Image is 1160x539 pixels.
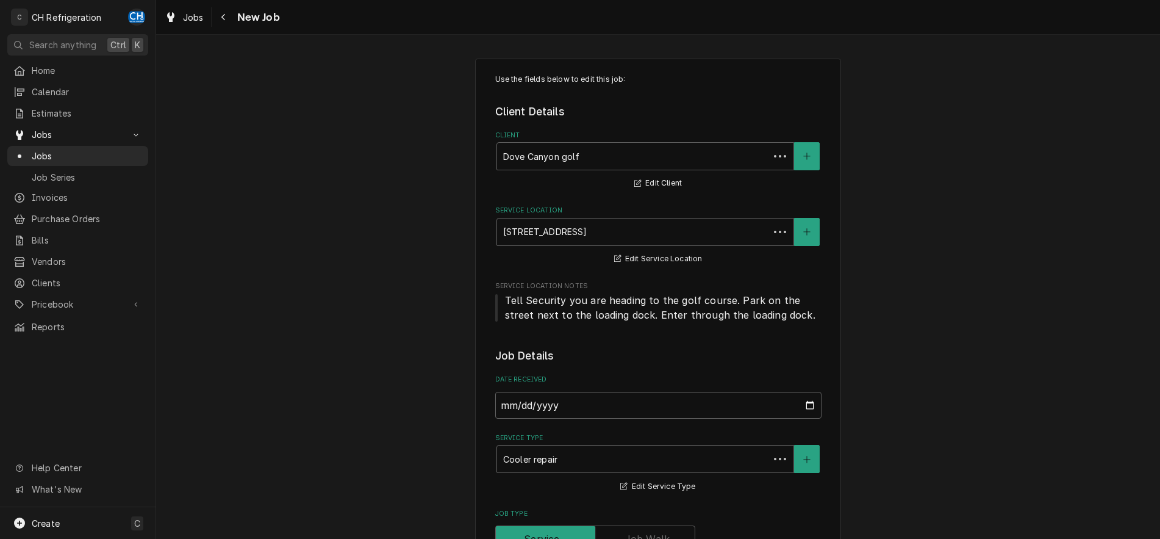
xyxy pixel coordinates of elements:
[32,64,142,77] span: Home
[7,294,148,314] a: Go to Pricebook
[32,483,141,496] span: What's New
[495,375,822,418] div: Date Received
[7,187,148,208] a: Invoices
[32,11,102,24] div: CH Refrigeration
[495,281,822,322] div: Service Location Notes
[128,9,145,26] div: CH
[495,206,822,215] label: Service Location
[495,131,822,140] label: Client
[234,9,280,26] span: New Job
[214,7,234,27] button: Navigate back
[183,11,204,24] span: Jobs
[7,146,148,166] a: Jobs
[612,251,704,267] button: Edit Service Location
[495,348,822,364] legend: Job Details
[632,176,684,191] button: Edit Client
[7,251,148,272] a: Vendors
[32,518,60,529] span: Create
[32,171,142,184] span: Job Series
[495,293,822,322] span: Service Location Notes
[32,255,142,268] span: Vendors
[7,82,148,102] a: Calendar
[32,107,142,120] span: Estimates
[803,152,811,161] svg: Create New Client
[110,38,126,51] span: Ctrl
[134,517,140,530] span: C
[7,458,148,478] a: Go to Help Center
[495,206,822,266] div: Service Location
[32,320,142,333] span: Reports
[7,103,148,123] a: Estimates
[32,234,142,247] span: Bills
[32,128,124,141] span: Jobs
[794,142,820,170] button: Create New Client
[7,273,148,293] a: Clients
[495,104,822,120] legend: Client Details
[7,167,148,187] a: Job Series
[29,38,96,51] span: Search anything
[803,228,811,236] svg: Create New Location
[32,298,124,311] span: Pricebook
[7,34,148,56] button: Search anythingCtrlK
[11,9,28,26] div: C
[32,212,142,225] span: Purchase Orders
[7,209,148,229] a: Purchase Orders
[803,455,811,464] svg: Create New Service
[128,9,145,26] div: Chris Hiraga's Avatar
[618,479,697,494] button: Edit Service Type
[32,461,141,474] span: Help Center
[7,60,148,81] a: Home
[495,433,822,494] div: Service Type
[7,125,148,145] a: Go to Jobs
[32,85,142,98] span: Calendar
[7,479,148,499] a: Go to What's New
[495,375,822,385] label: Date Received
[495,392,822,419] input: yyyy-mm-dd
[495,131,822,191] div: Client
[135,38,140,51] span: K
[505,294,815,321] span: Tell Security you are heading to the golf course. Park on the street next to the loading dock. En...
[794,445,820,473] button: Create New Service
[7,230,148,250] a: Bills
[495,509,822,519] label: Job Type
[32,150,142,162] span: Jobs
[7,317,148,337] a: Reports
[32,277,142,289] span: Clients
[495,74,822,85] p: Use the fields below to edit this job:
[160,7,209,27] a: Jobs
[794,218,820,246] button: Create New Location
[495,433,822,443] label: Service Type
[495,281,822,291] span: Service Location Notes
[32,191,142,204] span: Invoices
